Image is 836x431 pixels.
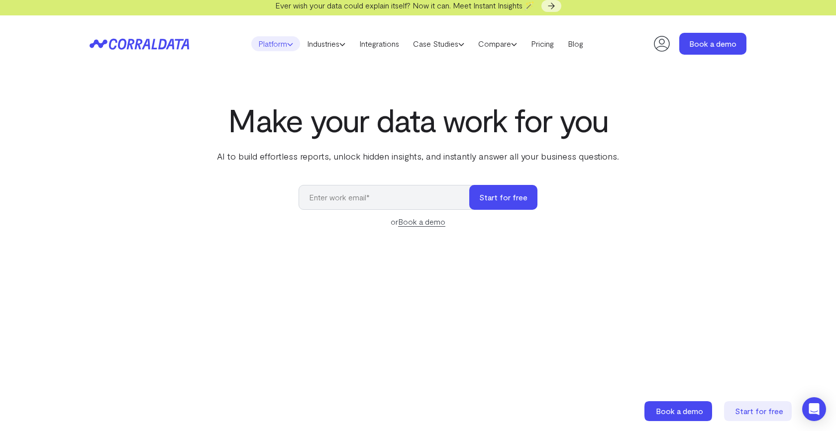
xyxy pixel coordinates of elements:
[406,36,471,51] a: Case Studies
[251,36,300,51] a: Platform
[561,36,590,51] a: Blog
[735,406,783,416] span: Start for free
[679,33,746,55] a: Book a demo
[300,36,352,51] a: Industries
[724,401,794,421] a: Start for free
[299,216,537,228] div: or
[215,150,621,163] p: AI to build effortless reports, unlock hidden insights, and instantly answer all your business qu...
[398,217,445,227] a: Book a demo
[299,185,479,210] input: Enter work email*
[352,36,406,51] a: Integrations
[802,397,826,421] div: Open Intercom Messenger
[656,406,703,416] span: Book a demo
[215,102,621,138] h1: Make your data work for you
[644,401,714,421] a: Book a demo
[471,36,524,51] a: Compare
[469,185,537,210] button: Start for free
[524,36,561,51] a: Pricing
[275,0,534,10] span: Ever wish your data could explain itself? Now it can. Meet Instant Insights 🪄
